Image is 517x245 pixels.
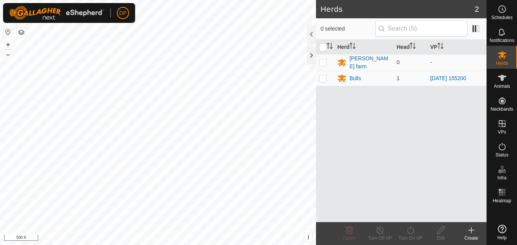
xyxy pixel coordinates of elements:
[410,44,416,50] p-sorticon: Activate to sort
[427,40,487,55] th: VP
[456,235,487,242] div: Create
[119,9,126,17] span: DP
[3,27,13,37] button: Reset Map
[496,61,508,66] span: Herds
[166,235,188,242] a: Contact Us
[497,235,507,240] span: Help
[343,235,356,241] span: Delete
[427,54,487,71] td: -
[9,6,104,20] img: Gallagher Logo
[494,84,510,89] span: Animals
[3,50,13,59] button: –
[128,235,156,242] a: Privacy Policy
[426,235,456,242] div: Edit
[375,21,468,37] input: Search (S)
[491,15,512,20] span: Schedules
[365,235,395,242] div: Turn Off VP
[490,38,514,43] span: Notifications
[493,198,511,203] span: Heatmap
[308,234,309,240] span: i
[495,153,508,157] span: Status
[349,74,361,82] div: Bulls
[3,40,13,49] button: +
[397,59,400,65] span: 0
[430,75,466,81] a: [DATE] 155200
[490,107,513,111] span: Neckbands
[437,44,444,50] p-sorticon: Activate to sort
[327,44,333,50] p-sorticon: Activate to sort
[349,55,391,71] div: [PERSON_NAME] farm
[321,25,375,33] span: 0 selected
[349,44,356,50] p-sorticon: Activate to sort
[497,176,506,180] span: Infra
[475,3,479,15] span: 2
[395,235,426,242] div: Turn On VP
[304,233,313,242] button: i
[397,75,400,81] span: 1
[498,130,506,134] span: VPs
[487,222,517,243] a: Help
[394,40,427,55] th: Head
[334,40,394,55] th: Herd
[17,28,26,37] button: Map Layers
[321,5,475,14] h2: Herds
